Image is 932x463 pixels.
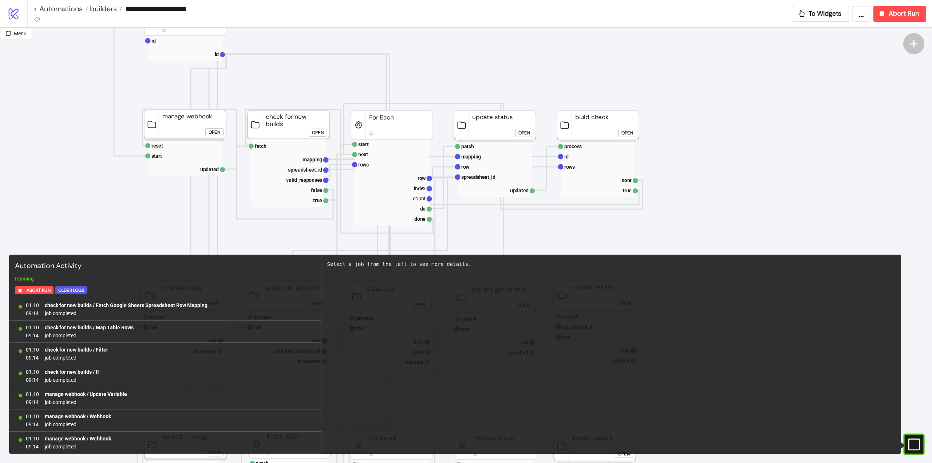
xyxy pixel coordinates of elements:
text: row [461,164,470,170]
text: start [151,153,162,159]
button: Open [205,128,224,136]
span: 09:14 [26,420,39,428]
text: index [414,185,426,191]
span: job completed [45,331,134,340]
text: spreadsheet_id [288,167,322,173]
text: reset [151,143,163,149]
span: 09:14 [26,376,39,384]
a: < Automations [33,5,88,12]
text: count [413,196,426,201]
span: job completed [45,354,108,362]
text: mapping [461,154,481,160]
div: Older Logs [58,286,84,295]
span: Menu [14,31,27,36]
span: job completed [45,420,111,428]
b: check for new builds / If [45,369,99,375]
button: Open [618,129,636,137]
span: 01.10 [26,346,39,354]
div: Running [12,275,318,283]
b: manage webhook / Webhook [45,413,111,419]
span: Abort Run [27,286,51,295]
span: 09:14 [26,354,39,362]
button: Open [615,450,633,458]
span: radius-bottomright [6,31,11,36]
button: To Widgets [793,6,849,22]
text: fetch [255,143,266,149]
button: Older Logs [55,286,87,294]
div: Open [518,129,530,137]
div: Automation Activity [12,258,318,275]
text: row [418,175,426,181]
span: 09:14 [26,398,39,406]
text: start [358,141,369,147]
span: 01.10 [26,435,39,443]
text: mapping [303,157,322,162]
span: 09:14 [26,443,39,451]
span: 01.10 [26,412,39,420]
text: patch [461,144,474,149]
text: id [151,38,156,44]
span: 01.10 [26,390,39,398]
span: 01.10 [26,301,39,309]
text: spreadsheet_id [461,174,495,180]
b: manage webhook / Update Variable [45,391,127,397]
text: rows [564,164,575,170]
b: check for new builds / Map Table Rows [45,325,134,330]
button: ... [852,6,870,22]
button: Open [515,129,533,137]
b: check for new builds / Fetch Google Sheets Spreadsheet Row Mapping [45,302,208,308]
span: 09:14 [26,309,39,317]
text: valid_responses [286,177,322,183]
span: To Widgets [809,9,842,18]
a: builders [88,5,122,12]
span: job completed [45,398,127,406]
div: Select a job from the left to see more details. [327,260,896,268]
span: job completed [45,376,99,384]
span: job completed [45,309,208,317]
text: id [215,51,219,57]
div: Open [312,129,324,137]
text: next [358,152,368,157]
span: Abort Run [889,9,919,18]
span: 09:14 [26,331,39,340]
text: process [564,144,582,149]
span: 01.10 [26,368,39,376]
b: manage webhook / Webhook [45,436,111,442]
button: Abort Run [15,286,54,294]
div: Open [621,129,633,137]
div: Open [618,450,630,458]
span: job completed [45,443,111,451]
button: Abort Run [873,6,926,22]
span: 01.10 [26,323,39,331]
button: Open [206,448,224,456]
b: check for new builds / Filter [45,347,108,353]
text: rows [358,162,369,168]
text: id [564,154,569,160]
div: Open [209,128,220,137]
span: builders [88,4,117,13]
button: Open [309,129,327,137]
